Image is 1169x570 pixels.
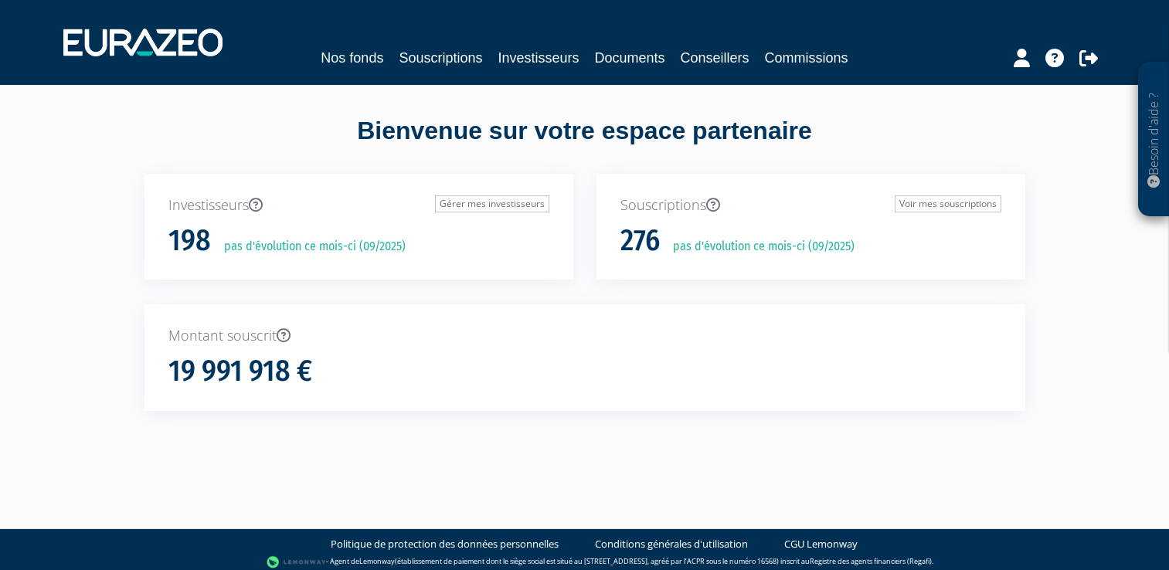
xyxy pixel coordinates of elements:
a: Nos fonds [321,47,383,69]
a: CGU Lemonway [784,537,858,551]
h1: 19 991 918 € [168,355,312,388]
a: Gérer mes investisseurs [435,195,549,212]
p: pas d'évolution ce mois-ci (09/2025) [213,238,406,256]
div: - Agent de (établissement de paiement dont le siège social est situé au [STREET_ADDRESS], agréé p... [15,555,1154,570]
a: Registre des agents financiers (Regafi) [810,556,932,566]
a: Conditions générales d'utilisation [595,537,748,551]
a: Commissions [765,47,848,69]
a: Voir mes souscriptions [895,195,1001,212]
a: Conseillers [681,47,749,69]
a: Documents [595,47,665,69]
img: logo-lemonway.png [267,555,326,570]
a: Politique de protection des données personnelles [331,537,559,551]
p: Besoin d'aide ? [1145,70,1163,209]
h1: 198 [168,225,211,257]
p: Souscriptions [620,195,1001,215]
h1: 276 [620,225,660,257]
p: Investisseurs [168,195,549,215]
p: Montant souscrit [168,326,1001,346]
p: pas d'évolution ce mois-ci (09/2025) [662,238,855,256]
a: Investisseurs [498,47,579,69]
div: Bienvenue sur votre espace partenaire [133,114,1037,174]
img: 1732889491-logotype_eurazeo_blanc_rvb.png [63,29,223,56]
a: Souscriptions [399,47,482,69]
a: Lemonway [359,556,395,566]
